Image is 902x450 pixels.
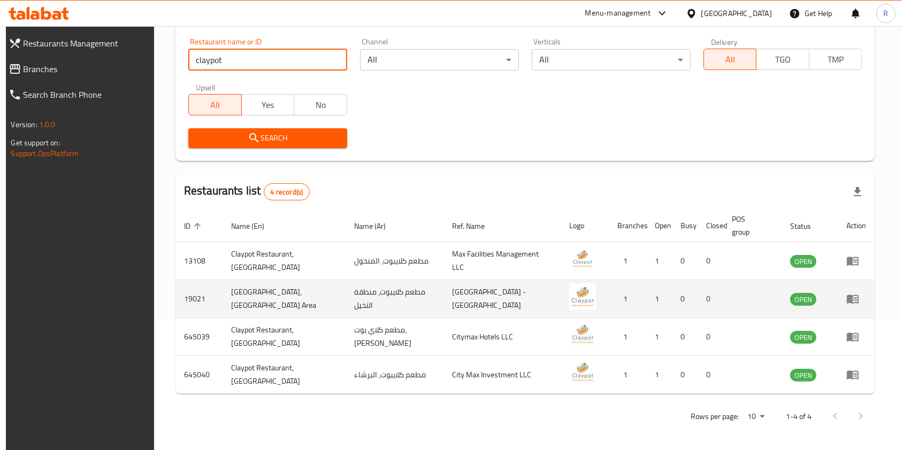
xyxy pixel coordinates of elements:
[569,359,596,386] img: Claypot Restaurant, Al Barsha
[360,49,519,71] div: All
[708,52,753,67] span: All
[175,356,223,394] td: 645040
[646,318,672,356] td: 1
[701,7,772,19] div: [GEOGRAPHIC_DATA]
[704,49,757,70] button: All
[585,7,651,20] div: Menu-management
[24,63,148,75] span: Branches
[444,242,561,280] td: Max Facilities Management LLC
[444,280,561,318] td: [GEOGRAPHIC_DATA] - [GEOGRAPHIC_DATA]
[532,49,691,71] div: All
[646,210,672,242] th: Open
[698,210,723,242] th: Closed
[569,321,596,348] img: Claypot Restaurant, Abu Shagara
[561,210,609,242] th: Logo
[790,255,816,268] div: OPEN
[11,146,79,160] a: Support.OpsPlatform
[444,318,561,356] td: Citymax Hotels LLC
[790,331,816,344] div: OPEN
[294,94,347,115] button: No
[184,220,204,232] span: ID
[452,220,499,232] span: Ref. Name
[743,409,769,425] div: Rows per page:
[790,369,816,382] span: OPEN
[175,280,223,318] td: 19021
[838,210,875,242] th: Action
[223,242,346,280] td: Claypot Restaurant, [GEOGRAPHIC_DATA]
[11,136,60,150] span: Get support on:
[246,97,291,113] span: Yes
[188,12,862,28] h2: Restaurant search
[672,210,698,242] th: Busy
[193,97,238,113] span: All
[264,183,310,200] div: Total records count
[846,254,866,267] div: Menu
[790,255,816,268] span: OPEN
[346,280,444,318] td: مطعم كلايبوت، منطقة النخيل
[790,331,816,344] span: OPEN
[883,7,888,19] span: R
[609,242,646,280] td: 1
[672,242,698,280] td: 0
[569,283,596,310] img: Claypot Restaurant, Al Nakheel Area
[223,280,346,318] td: [GEOGRAPHIC_DATA], [GEOGRAPHIC_DATA] Area
[646,356,672,394] td: 1
[691,410,739,423] p: Rows per page:
[646,242,672,280] td: 1
[698,318,723,356] td: 0
[39,118,56,131] span: 1.0.0
[346,242,444,280] td: مطعم كلايبوت، المنخول
[188,94,242,115] button: All
[346,318,444,356] td: مطعم كلاي بوت، [PERSON_NAME]
[231,220,278,232] span: Name (En)
[761,52,805,67] span: TGO
[24,37,148,50] span: Restaurants Management
[698,280,723,318] td: 0
[299,97,343,113] span: No
[809,49,862,70] button: TMP
[672,318,698,356] td: 0
[698,242,723,280] td: 0
[346,356,444,394] td: مطعم كلايبوت، البرشاء
[24,88,148,101] span: Search Branch Phone
[711,38,738,45] label: Delivery
[264,187,310,197] span: 4 record(s)
[732,213,769,238] span: POS group
[646,280,672,318] td: 1
[197,131,339,145] span: Search
[223,356,346,394] td: Claypot Restaurant, [GEOGRAPHIC_DATA]
[756,49,809,70] button: TGO
[672,356,698,394] td: 0
[790,220,825,232] span: Status
[223,318,346,356] td: Claypot Restaurant, [GEOGRAPHIC_DATA]
[609,356,646,394] td: 1
[786,410,812,423] p: 1-4 of 4
[354,220,400,232] span: Name (Ar)
[698,356,723,394] td: 0
[609,318,646,356] td: 1
[175,242,223,280] td: 13108
[846,330,866,343] div: Menu
[609,210,646,242] th: Branches
[672,280,698,318] td: 0
[790,293,816,306] span: OPEN
[188,128,347,148] button: Search
[175,318,223,356] td: 645039
[184,183,310,200] h2: Restaurants list
[609,280,646,318] td: 1
[814,52,858,67] span: TMP
[175,210,875,394] table: enhanced table
[845,179,870,205] div: Export file
[846,368,866,381] div: Menu
[444,356,561,394] td: City Max Investment LLC
[569,245,596,272] img: Claypot Restaurant, Al Mankhool
[11,118,37,131] span: Version:
[241,94,295,115] button: Yes
[196,83,216,91] label: Upsell
[188,49,347,71] input: Search for restaurant name or ID..
[790,369,816,382] div: OPEN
